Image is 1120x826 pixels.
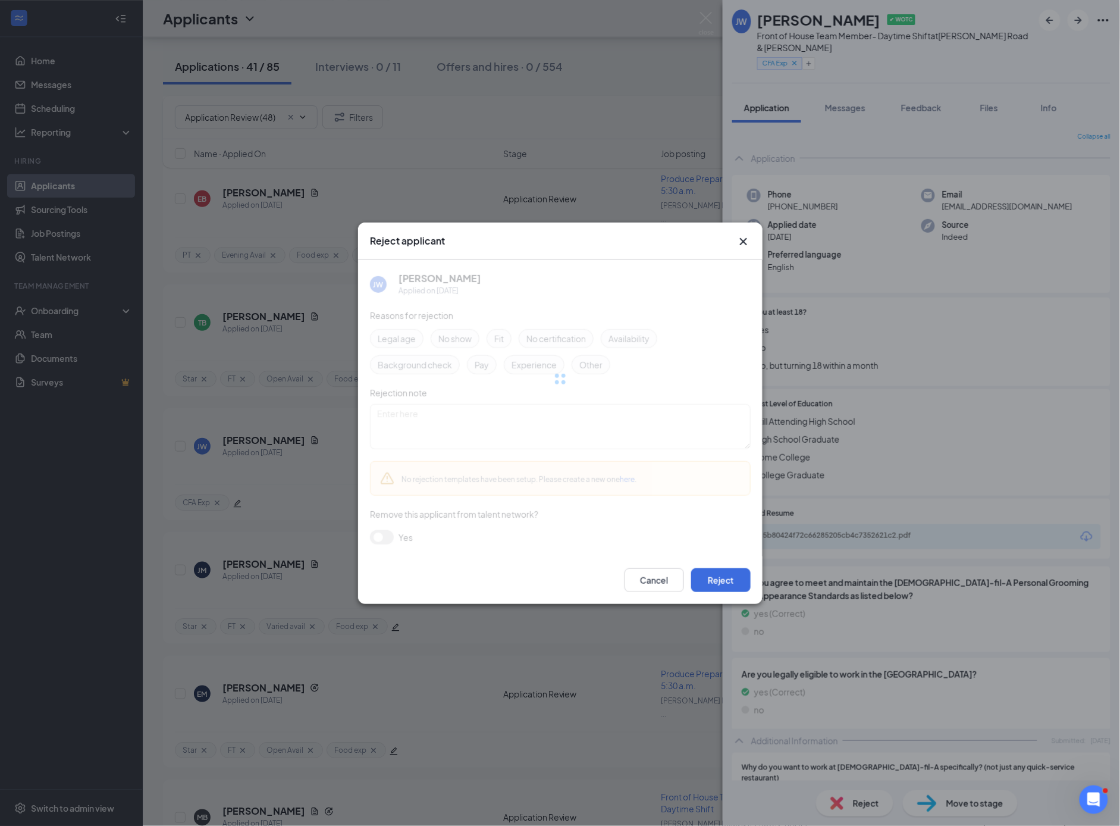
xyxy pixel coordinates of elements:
[736,234,751,249] svg: Cross
[370,234,445,248] h3: Reject applicant
[691,568,751,592] button: Reject
[625,568,684,592] button: Cancel
[1080,786,1108,814] iframe: Intercom live chat
[736,234,751,249] button: Close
